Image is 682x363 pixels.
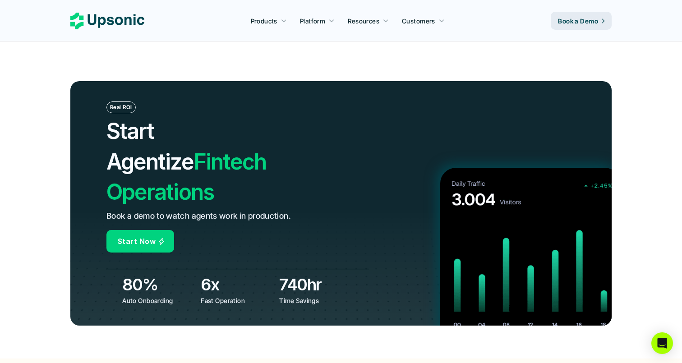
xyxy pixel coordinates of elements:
[551,12,612,30] a: Book a Demo
[201,296,272,305] p: Fast Operation
[251,16,277,26] p: Products
[122,273,196,296] h3: 80%
[106,210,291,223] p: Book a demo to watch agents work in production.
[122,296,194,305] p: Auto Onboarding
[201,273,275,296] h3: 6x
[651,332,673,354] div: Open Intercom Messenger
[279,273,353,296] h3: 740hr
[558,16,598,26] p: Book a Demo
[300,16,325,26] p: Platform
[245,13,292,29] a: Products
[279,296,351,305] p: Time Savings
[348,16,379,26] p: Resources
[118,235,156,248] p: Start Now
[106,118,194,175] span: Start Agentize
[106,116,317,207] h2: Fintech Operations
[402,16,435,26] p: Customers
[110,104,132,110] p: Real ROI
